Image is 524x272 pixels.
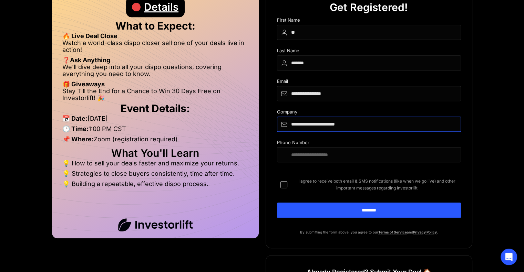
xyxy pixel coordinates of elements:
[277,109,461,117] div: Company
[62,181,248,187] li: 💡 Building a repeatable, effective dispo process.
[62,115,248,126] li: [DATE]
[62,80,105,88] strong: 🎁 Giveaways
[62,160,248,170] li: 💡 How to sell your deals faster and maximize your returns.
[62,56,110,64] strong: ❓Ask Anything
[62,126,248,136] li: 1:00 PM CST
[293,178,461,192] span: I agree to receive both email & SMS notifications (like when we go live) and other important mess...
[62,115,88,122] strong: 📅 Date:
[62,40,248,57] li: Watch a world-class dispo closer sell one of your deals live in action!
[62,125,89,132] strong: 🕒 Time:
[277,79,461,86] div: Email
[277,140,461,147] div: Phone Number
[62,170,248,181] li: 💡 Strategies to close buyers consistently, time after time.
[62,150,248,156] h2: What You'll Learn
[121,102,190,115] strong: Event Details:
[62,32,117,40] strong: 🔥 Live Deal Close
[277,18,461,229] form: DIspo Day Main Form
[62,88,248,101] li: Stay Till the End for a Chance to Win 30 Days Free on Investorlift! 🎉
[115,20,195,32] strong: What to Expect:
[62,135,94,143] strong: 📌 Where:
[277,18,461,25] div: First Name
[277,229,461,236] p: By submitting the form above, you agree to our and .
[378,230,407,234] a: Terms of Service
[277,48,461,55] div: Last Name
[501,249,517,265] div: Open Intercom Messenger
[62,136,248,146] li: Zoom (registration required)
[413,230,437,234] a: Privacy Policy
[62,64,248,81] li: We’ll dive deep into all your dispo questions, covering everything you need to know.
